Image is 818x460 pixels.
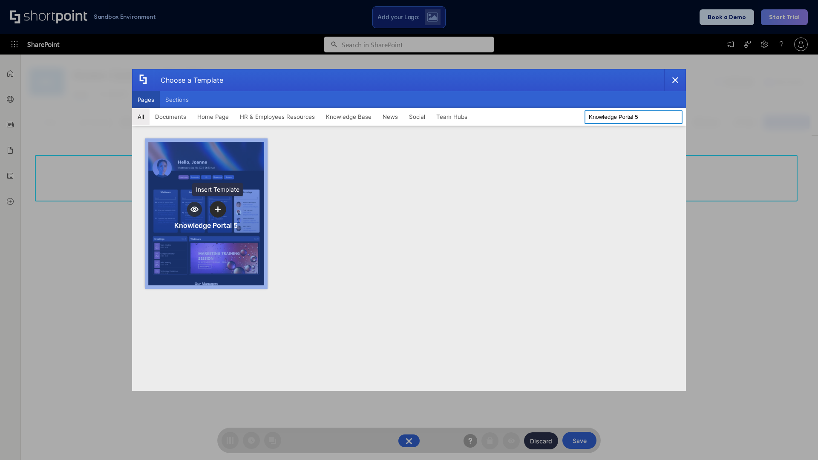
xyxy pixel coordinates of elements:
[431,108,473,125] button: Team Hubs
[160,91,194,108] button: Sections
[585,110,683,124] input: Search
[132,69,686,391] div: template selector
[132,91,160,108] button: Pages
[377,108,403,125] button: News
[154,69,223,91] div: Choose a Template
[320,108,377,125] button: Knowledge Base
[150,108,192,125] button: Documents
[132,108,150,125] button: All
[192,108,234,125] button: Home Page
[174,221,238,230] div: Knowledge Portal 5
[234,108,320,125] button: HR & Employees Resources
[775,419,818,460] iframe: Chat Widget
[403,108,431,125] button: Social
